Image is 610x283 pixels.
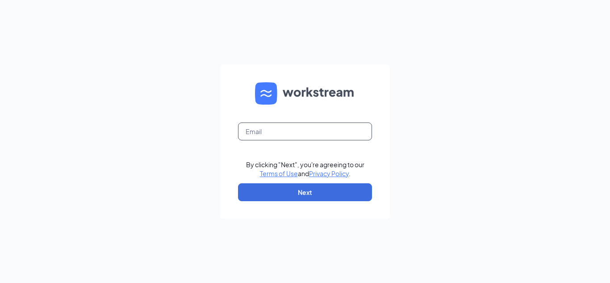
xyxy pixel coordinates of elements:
[238,183,372,201] button: Next
[238,122,372,140] input: Email
[255,82,355,105] img: WS logo and Workstream text
[246,160,364,178] div: By clicking "Next", you're agreeing to our and .
[309,169,349,177] a: Privacy Policy
[260,169,298,177] a: Terms of Use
